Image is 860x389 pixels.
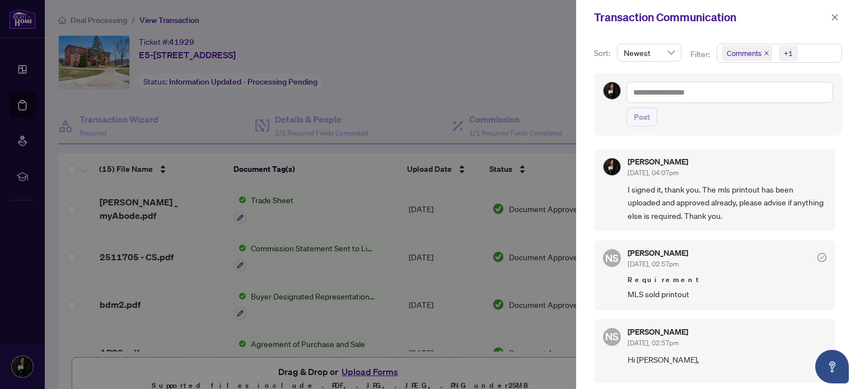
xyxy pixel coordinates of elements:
button: Post [627,107,657,126]
img: Profile Icon [604,158,620,175]
button: Open asap [815,350,849,383]
span: close [831,13,839,21]
h5: [PERSON_NAME] [628,158,688,166]
span: NS [605,250,619,266]
p: Filter: [690,48,712,60]
span: MLS sold printout [628,288,826,301]
span: Requirement [628,274,826,285]
span: [DATE], 04:07pm [628,168,679,177]
div: +1 [784,48,793,59]
span: Comments [722,45,772,61]
span: Comments [727,48,761,59]
span: close [764,50,769,56]
span: [DATE], 02:57pm [628,260,679,268]
h5: [PERSON_NAME] [628,249,688,257]
h5: [PERSON_NAME] [628,328,688,336]
span: Newest [624,44,675,61]
p: Sort: [594,47,613,59]
span: I signed it, thank you. The mls printout has been uploaded and approved already, please advise if... [628,183,826,222]
img: Profile Icon [604,82,620,99]
span: [DATE], 02:57pm [628,339,679,347]
span: check-circle [817,253,826,262]
span: NS [605,329,619,344]
div: Transaction Communication [594,9,828,26]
